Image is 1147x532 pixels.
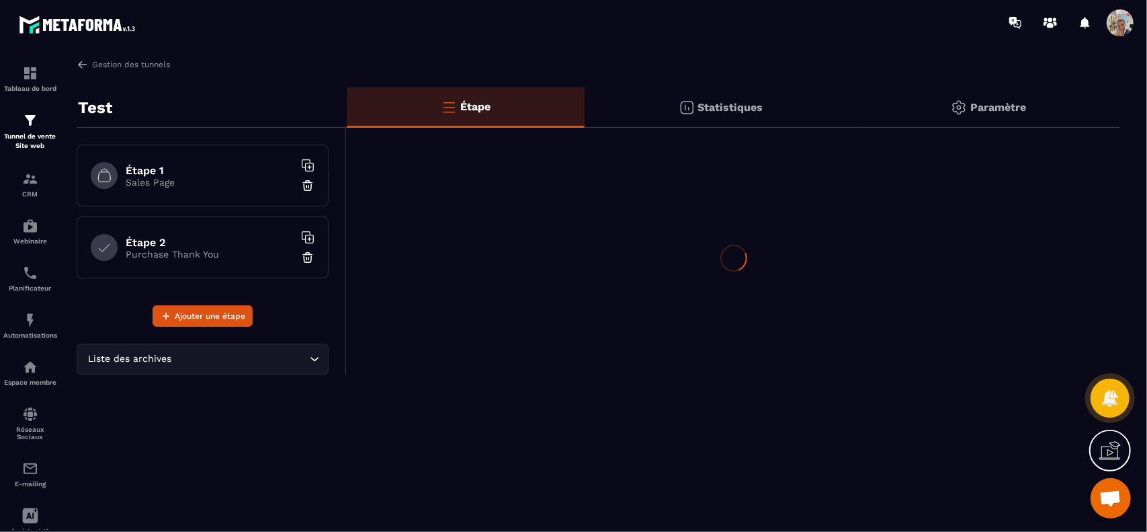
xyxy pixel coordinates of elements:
a: automationsautomationsWebinaire [3,208,57,255]
h6: Étape 1 [126,164,294,177]
a: emailemailE-mailing [3,451,57,498]
p: Planificateur [3,284,57,292]
img: formation [22,65,38,81]
span: Liste des archives [85,352,175,367]
img: scheduler [22,265,38,281]
div: Search for option [77,344,329,375]
p: Espace membre [3,379,57,386]
img: setting-gr.5f69749f.svg [951,100,967,116]
a: formationformationTableau de bord [3,55,57,102]
img: social-network [22,406,38,422]
p: Automatisations [3,332,57,339]
span: Ajouter une étape [175,309,245,323]
p: Webinaire [3,237,57,245]
img: formation [22,112,38,128]
p: Réseaux Sociaux [3,426,57,441]
button: Ajouter une étape [153,305,253,327]
img: formation [22,171,38,187]
a: formationformationTunnel de vente Site web [3,102,57,161]
p: Tableau de bord [3,85,57,92]
input: Search for option [175,352,306,367]
p: Sales Page [126,177,294,188]
img: trash [301,179,314,192]
img: bars-o.4a397970.svg [441,99,457,115]
div: Ouvrir le chat [1091,478,1131,519]
img: automations [22,218,38,234]
p: CRM [3,190,57,198]
img: stats.20deebd0.svg [679,100,695,116]
img: arrow [77,59,89,71]
p: E-mailing [3,480,57,488]
a: social-networksocial-networkRéseaux Sociaux [3,396,57,451]
a: formationformationCRM [3,161,57,208]
img: email [22,461,38,477]
a: Gestion des tunnels [77,59,170,71]
p: Étape [460,100,491,113]
p: Test [78,94,112,121]
p: Statistiques [698,101,763,114]
h6: Étape 2 [126,236,294,249]
p: Paramètre [970,101,1026,114]
a: automationsautomationsAutomatisations [3,302,57,349]
img: trash [301,251,314,264]
a: automationsautomationsEspace membre [3,349,57,396]
p: Tunnel de vente Site web [3,132,57,151]
img: automations [22,359,38,375]
img: logo [19,12,140,37]
a: schedulerschedulerPlanificateur [3,255,57,302]
p: Purchase Thank You [126,249,294,260]
img: automations [22,312,38,328]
